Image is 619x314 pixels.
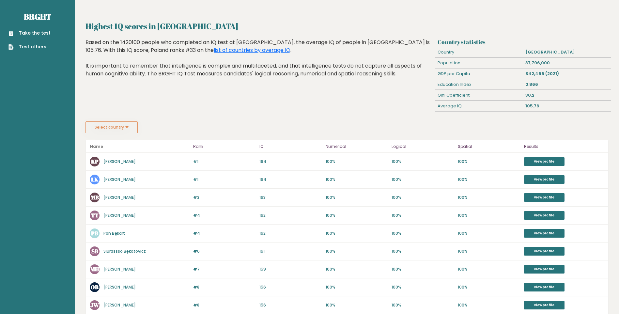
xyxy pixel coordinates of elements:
p: #7 [193,266,255,272]
a: Take the test [8,30,51,37]
p: IQ [259,143,322,150]
p: 100% [326,212,388,218]
p: 100% [392,284,454,290]
p: 100% [326,266,388,272]
p: #3 [193,195,255,200]
p: 100% [458,177,520,182]
p: 159 [259,266,322,272]
a: View profile [524,301,565,309]
a: View profile [524,283,565,291]
p: Results [524,143,604,150]
div: Education Index [435,79,523,90]
p: 100% [458,159,520,165]
div: $42,466 (2021) [523,69,611,79]
a: [PERSON_NAME] [103,212,136,218]
p: #8 [193,302,255,308]
div: GDP per Capita [435,69,523,79]
p: 100% [392,230,454,236]
div: Based on the 1420100 people who completed an IQ test at [GEOGRAPHIC_DATA], the average IQ of peop... [85,39,433,87]
text: TY [91,212,99,219]
a: Pan Bękart [103,230,125,236]
b: Name [90,144,103,149]
div: 37,796,000 [523,58,611,68]
text: MB [91,194,99,201]
div: Average IQ [435,101,523,111]
p: #4 [193,230,255,236]
p: 100% [458,212,520,218]
p: 100% [458,266,520,272]
text: MH [90,265,99,273]
p: 100% [326,302,388,308]
p: 100% [458,302,520,308]
div: 105.76 [523,101,611,111]
p: 156 [259,284,322,290]
p: 100% [392,212,454,218]
p: 100% [392,195,454,200]
p: 164 [259,159,322,165]
text: JW [90,301,99,309]
a: [PERSON_NAME] [103,266,136,272]
a: [PERSON_NAME] [103,177,136,182]
text: PB [91,229,98,237]
a: list of countries by average IQ [214,46,290,54]
p: 100% [326,159,388,165]
p: #8 [193,284,255,290]
div: Population [435,58,523,68]
text: LK [91,176,99,183]
p: 100% [392,302,454,308]
p: #1 [193,159,255,165]
a: [PERSON_NAME] [103,159,136,164]
a: View profile [524,157,565,166]
div: [GEOGRAPHIC_DATA] [523,47,611,57]
p: 163 [259,195,322,200]
p: #6 [193,248,255,254]
p: 162 [259,230,322,236]
p: #1 [193,177,255,182]
p: 100% [326,230,388,236]
p: 162 [259,212,322,218]
a: View profile [524,265,565,274]
a: [PERSON_NAME] [103,284,136,290]
div: Gini Coefficient [435,90,523,101]
a: View profile [524,247,565,256]
a: View profile [524,175,565,184]
div: 30.2 [523,90,611,101]
p: #4 [193,212,255,218]
p: Numerical [326,143,388,150]
a: Test others [8,43,51,50]
p: 100% [326,284,388,290]
text: KP [91,158,99,165]
text: SB [91,247,98,255]
p: 100% [458,248,520,254]
p: 100% [392,177,454,182]
p: 100% [458,284,520,290]
a: Brght [24,11,51,22]
p: 100% [458,230,520,236]
p: Logical [392,143,454,150]
div: Country [435,47,523,57]
a: View profile [524,229,565,238]
p: 156 [259,302,322,308]
p: 100% [458,195,520,200]
h3: Country statistics [438,39,609,45]
a: [PERSON_NAME] [103,302,136,308]
a: Siurassso Bękatovicz [103,248,146,254]
a: [PERSON_NAME] [103,195,136,200]
p: 100% [326,177,388,182]
p: Rank [193,143,255,150]
p: 161 [259,248,322,254]
a: View profile [524,211,565,220]
a: View profile [524,193,565,202]
p: 164 [259,177,322,182]
p: 100% [326,248,388,254]
p: 100% [326,195,388,200]
p: Spatial [458,143,520,150]
text: OB [91,283,99,291]
h2: Highest IQ scores in [GEOGRAPHIC_DATA] [85,20,609,32]
div: 0.866 [523,79,611,90]
button: Select country [85,121,138,133]
p: 100% [392,266,454,272]
p: 100% [392,248,454,254]
p: 100% [392,159,454,165]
